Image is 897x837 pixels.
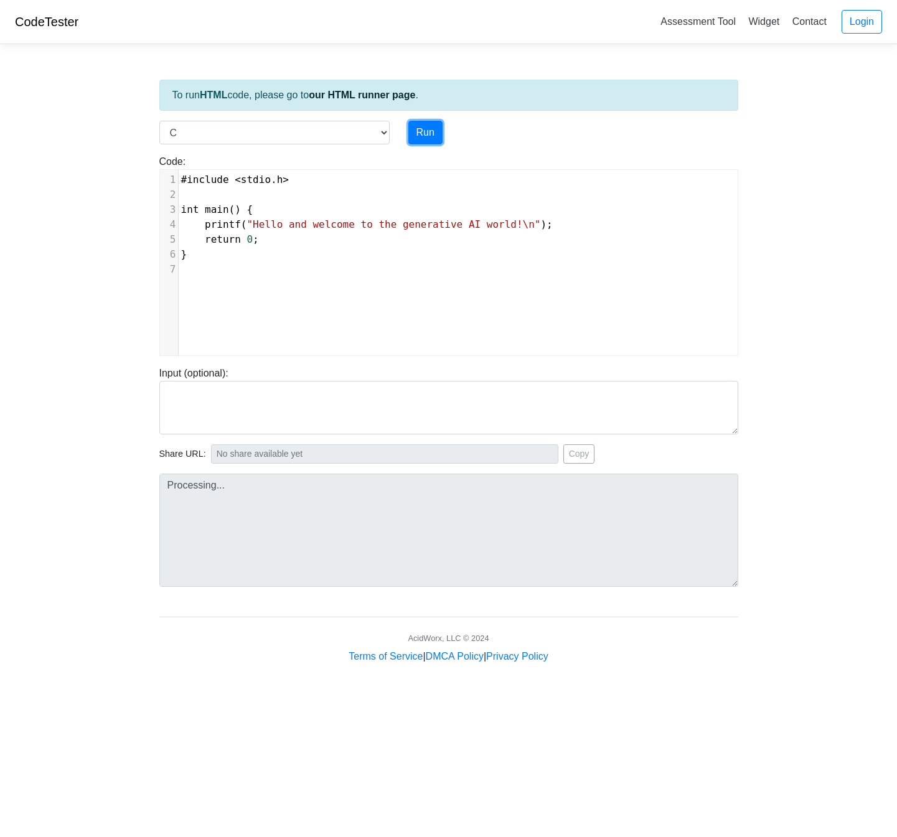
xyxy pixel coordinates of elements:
[241,174,271,185] span: stdio
[655,11,741,32] a: Assessment Tool
[235,174,241,185] span: <
[159,447,206,461] span: Share URL:
[309,90,415,100] a: our HTML runner page
[426,651,484,662] a: DMCA Policy
[181,218,553,230] span: ( );
[15,15,78,29] a: CodeTester
[150,366,748,434] div: Input (optional):
[247,218,540,230] span: "Hello and welcome to the generative AI world!\n"
[563,444,595,464] button: Copy
[205,218,241,230] span: printf
[160,217,178,232] div: 4
[200,90,227,100] strong: HTML
[181,203,253,215] span: () {
[160,262,178,277] div: 7
[181,174,289,185] span: .
[181,233,259,245] span: ;
[247,233,253,245] span: 0
[211,444,558,464] input: No share available yet
[486,651,548,662] a: Privacy Policy
[181,248,187,260] span: }
[160,187,178,202] div: 2
[842,10,882,34] a: Login
[160,247,178,262] div: 6
[408,121,443,144] button: Run
[205,233,241,245] span: return
[349,651,423,662] a: Terms of Service
[743,11,784,32] a: Widget
[150,154,748,356] div: Code:
[277,174,283,185] span: h
[205,203,229,215] span: main
[160,232,178,247] div: 5
[181,203,199,215] span: int
[159,80,738,111] div: To run code, please go to .
[349,649,548,664] div: | |
[787,11,832,32] a: Contact
[283,174,289,185] span: >
[181,174,229,185] span: #include
[408,632,489,644] div: AcidWorx, LLC © 2024
[160,172,178,187] div: 1
[160,202,178,217] div: 3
